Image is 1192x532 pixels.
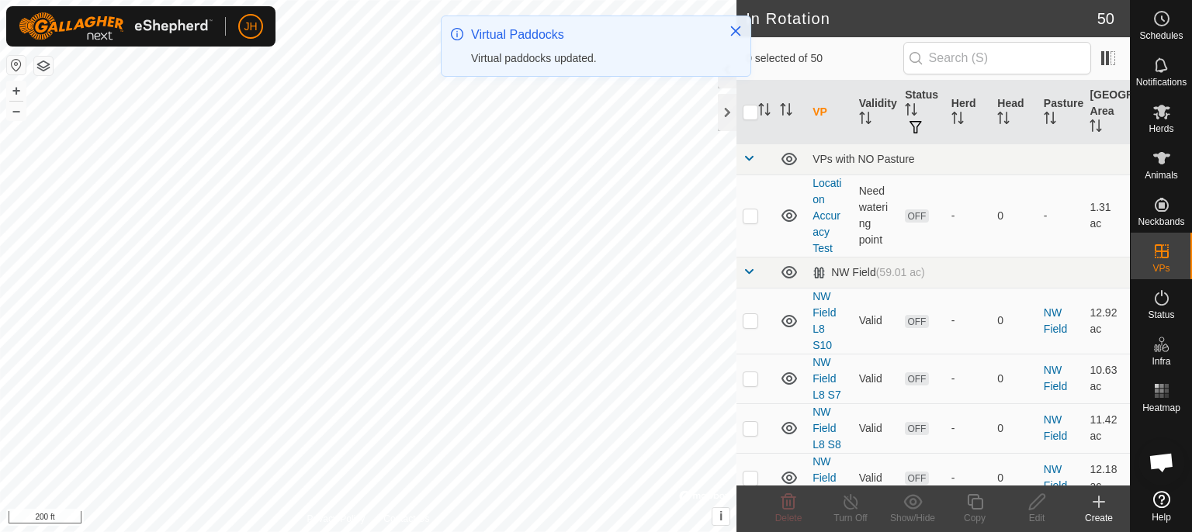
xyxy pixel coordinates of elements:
[951,420,986,437] div: -
[991,453,1038,503] td: 0
[1083,288,1130,354] td: 12.92 ac
[853,288,899,354] td: Valid
[1142,403,1180,413] span: Heatmap
[882,511,944,525] div: Show/Hide
[991,403,1038,453] td: 0
[1038,81,1084,144] th: Pasture
[905,472,928,485] span: OFF
[1138,439,1185,485] div: Open chat
[1097,7,1114,30] span: 50
[945,81,992,144] th: Herd
[1131,485,1192,528] a: Help
[725,20,747,42] button: Close
[944,511,1006,525] div: Copy
[951,470,986,486] div: -
[1044,114,1056,126] p-sorticon: Activate to sort
[1044,364,1067,392] a: NW Field
[1044,413,1067,442] a: NW Field
[991,174,1038,257] td: 0
[1006,511,1068,525] div: Edit
[1083,453,1130,503] td: 12.18 ac
[903,42,1091,74] input: Search (S)
[991,288,1038,354] td: 0
[471,26,713,44] div: Virtual Paddocks
[813,455,841,500] a: NW Field L8 S9
[34,57,53,75] button: Map Layers
[951,371,986,387] div: -
[1083,174,1130,257] td: 1.31 ac
[1145,171,1178,180] span: Animals
[853,174,899,257] td: Need watering point
[813,356,841,401] a: NW Field L8 S7
[19,12,213,40] img: Gallagher Logo
[758,105,771,118] p-sorticon: Activate to sort
[991,81,1038,144] th: Head
[1090,122,1102,134] p-sorticon: Activate to sort
[1068,511,1130,525] div: Create
[1083,354,1130,403] td: 10.63 ac
[951,114,964,126] p-sorticon: Activate to sort
[819,511,882,525] div: Turn Off
[853,354,899,403] td: Valid
[806,81,853,144] th: VP
[813,177,841,254] a: Location Accuracy Test
[1038,174,1084,257] td: -
[1044,306,1067,335] a: NW Field
[853,403,899,453] td: Valid
[853,453,899,503] td: Valid
[244,19,257,35] span: JH
[905,372,928,385] span: OFF
[951,313,986,329] div: -
[853,81,899,144] th: Validity
[719,510,722,523] span: i
[1138,217,1184,226] span: Neckbands
[905,105,917,118] p-sorticon: Activate to sort
[780,105,792,118] p-sorticon: Activate to sort
[1083,403,1130,453] td: 11.42 ac
[746,50,903,67] span: 0 selected of 50
[1139,31,1183,40] span: Schedules
[7,102,26,120] button: –
[1152,264,1169,273] span: VPs
[712,508,729,525] button: i
[813,406,841,451] a: NW Field L8 S8
[951,208,986,224] div: -
[307,512,366,526] a: Privacy Policy
[905,315,928,328] span: OFF
[997,114,1010,126] p-sorticon: Activate to sort
[905,209,928,223] span: OFF
[7,81,26,100] button: +
[383,512,429,526] a: Contact Us
[813,290,836,351] a: NW Field L8 S10
[899,81,945,144] th: Status
[813,153,1124,165] div: VPs with NO Pasture
[1152,513,1171,522] span: Help
[905,422,928,435] span: OFF
[1083,81,1130,144] th: [GEOGRAPHIC_DATA] Area
[1136,78,1187,87] span: Notifications
[1149,124,1173,133] span: Herds
[7,56,26,74] button: Reset Map
[1148,310,1174,320] span: Status
[813,266,925,279] div: NW Field
[991,354,1038,403] td: 0
[876,266,925,278] span: (59.01 ac)
[859,114,871,126] p-sorticon: Activate to sort
[746,9,1097,28] h2: In Rotation
[1152,357,1170,366] span: Infra
[471,50,713,67] div: Virtual paddocks updated.
[775,513,802,523] span: Delete
[1044,463,1067,492] a: NW Field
